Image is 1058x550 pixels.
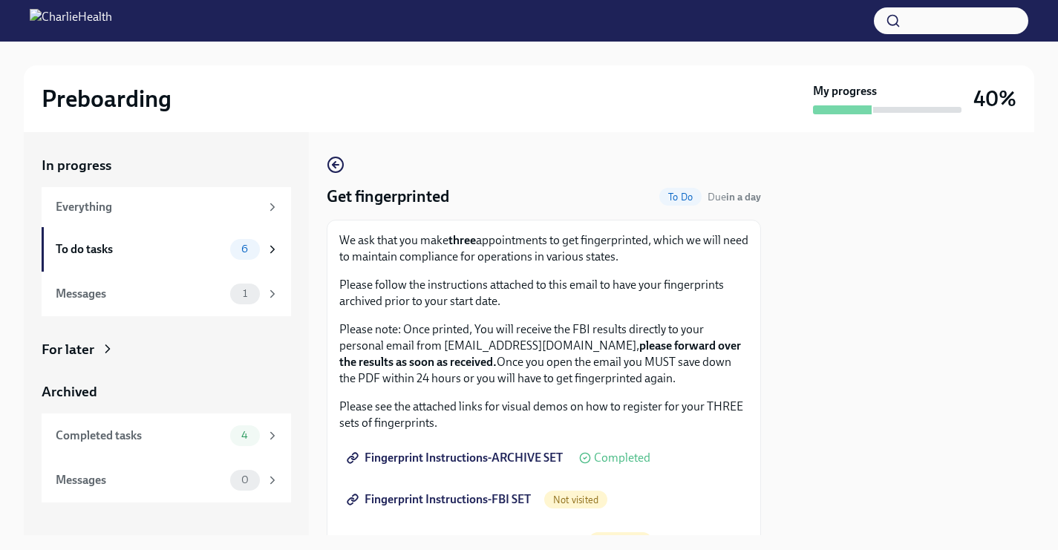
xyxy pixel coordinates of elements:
a: Archived [42,382,291,402]
p: We ask that you make appointments to get fingerprinted, which we will need to maintain compliance... [339,232,748,265]
a: Everything [42,187,291,227]
span: Fingerprint Instructions-[US_STATE] SET [350,534,575,549]
h2: Preboarding [42,84,172,114]
h4: Get fingerprinted [327,186,449,208]
span: Due [708,191,761,203]
span: September 5th, 2025 09:00 [708,190,761,204]
div: To do tasks [56,241,224,258]
div: Everything [56,199,260,215]
img: CharlieHealth [30,9,112,33]
span: Fingerprint Instructions-FBI SET [350,492,531,507]
a: Messages0 [42,458,291,502]
a: Completed tasks4 [42,413,291,458]
div: Messages [56,286,224,302]
strong: My progress [813,83,877,99]
strong: in a day [726,191,761,203]
a: In progress [42,156,291,175]
span: To Do [659,191,702,203]
span: 6 [232,243,257,255]
a: Messages1 [42,272,291,316]
div: For later [42,340,94,359]
a: For later [42,340,291,359]
a: Fingerprint Instructions-FBI SET [339,485,541,514]
div: Messages [56,472,224,488]
span: 1 [234,288,256,299]
p: Please note: Once printed, You will receive the FBI results directly to your personal email from ... [339,321,748,387]
span: Fingerprint Instructions-ARCHIVE SET [350,451,563,465]
p: Please see the attached links for visual demos on how to register for your THREE sets of fingerpr... [339,399,748,431]
span: Completed [594,452,650,464]
a: Fingerprint Instructions-ARCHIVE SET [339,443,573,473]
p: Please follow the instructions attached to this email to have your fingerprints archived prior to... [339,277,748,310]
a: To do tasks6 [42,227,291,272]
span: 0 [232,474,258,485]
span: 4 [232,430,257,441]
h3: 40% [973,85,1016,112]
div: Completed tasks [56,428,224,444]
strong: three [448,233,476,247]
span: Not visited [544,494,607,505]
